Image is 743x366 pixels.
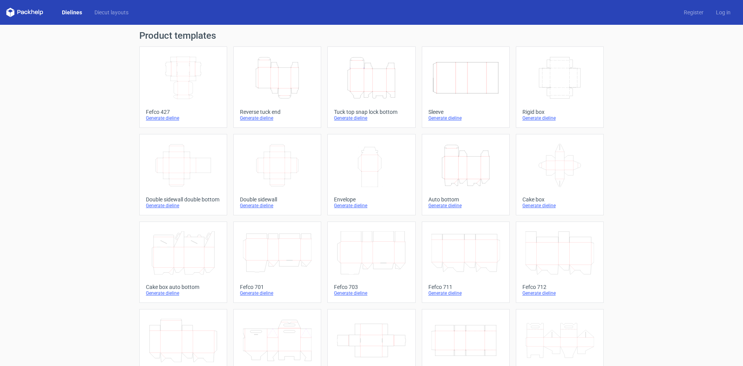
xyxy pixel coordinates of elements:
[422,46,510,128] a: SleeveGenerate dieline
[522,203,597,209] div: Generate dieline
[88,9,135,16] a: Diecut layouts
[428,290,503,296] div: Generate dieline
[327,46,415,128] a: Tuck top snap lock bottomGenerate dieline
[327,222,415,303] a: Fefco 703Generate dieline
[428,196,503,203] div: Auto bottom
[146,109,221,115] div: Fefco 427
[56,9,88,16] a: Dielines
[233,222,321,303] a: Fefco 701Generate dieline
[240,284,315,290] div: Fefco 701
[233,134,321,215] a: Double sidewallGenerate dieline
[522,290,597,296] div: Generate dieline
[516,46,604,128] a: Rigid boxGenerate dieline
[428,284,503,290] div: Fefco 711
[522,284,597,290] div: Fefco 712
[139,31,604,40] h1: Product templates
[334,196,409,203] div: Envelope
[678,9,710,16] a: Register
[334,290,409,296] div: Generate dieline
[522,196,597,203] div: Cake box
[522,115,597,121] div: Generate dieline
[240,290,315,296] div: Generate dieline
[428,203,503,209] div: Generate dieline
[710,9,737,16] a: Log in
[334,109,409,115] div: Tuck top snap lock bottom
[240,196,315,203] div: Double sidewall
[233,46,321,128] a: Reverse tuck endGenerate dieline
[240,115,315,121] div: Generate dieline
[428,109,503,115] div: Sleeve
[139,222,227,303] a: Cake box auto bottomGenerate dieline
[428,115,503,121] div: Generate dieline
[516,134,604,215] a: Cake boxGenerate dieline
[334,284,409,290] div: Fefco 703
[327,134,415,215] a: EnvelopeGenerate dieline
[422,134,510,215] a: Auto bottomGenerate dieline
[240,109,315,115] div: Reverse tuck end
[146,196,221,203] div: Double sidewall double bottom
[516,222,604,303] a: Fefco 712Generate dieline
[422,222,510,303] a: Fefco 711Generate dieline
[146,284,221,290] div: Cake box auto bottom
[146,290,221,296] div: Generate dieline
[334,203,409,209] div: Generate dieline
[522,109,597,115] div: Rigid box
[146,115,221,121] div: Generate dieline
[240,203,315,209] div: Generate dieline
[139,134,227,215] a: Double sidewall double bottomGenerate dieline
[139,46,227,128] a: Fefco 427Generate dieline
[334,115,409,121] div: Generate dieline
[146,203,221,209] div: Generate dieline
